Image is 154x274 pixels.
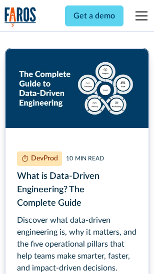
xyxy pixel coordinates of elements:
a: home [4,7,36,27]
img: Logo of the analytics and reporting company Faros. [4,7,36,27]
a: Get a demo [65,5,123,26]
div: menu [129,4,149,28]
